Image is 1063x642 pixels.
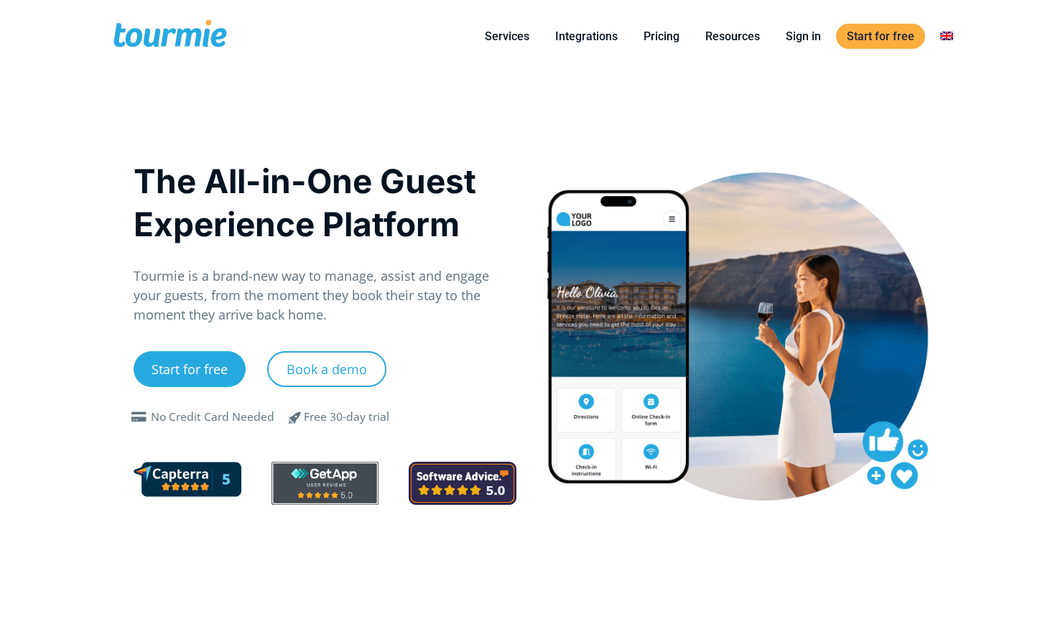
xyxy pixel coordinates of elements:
[134,266,516,325] p: Tourmie is a brand-new way to manage, assist and engage your guests, from the moment they book th...
[544,27,628,45] a: Integrations
[134,159,516,246] h1: The All-in-One Guest Experience Platform
[775,27,832,45] a: Sign in
[633,27,690,45] a: Pricing
[304,409,389,426] div: Free 30-day trial
[278,409,312,426] span: 
[267,351,386,387] a: Book a demo
[128,411,151,423] span: 
[134,351,246,387] a: Start for free
[695,27,771,45] a: Resources
[474,27,540,45] a: Services
[929,27,964,45] a: Switch to
[151,409,274,426] div: No Credit Card Needed
[836,24,925,49] a: Start for free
